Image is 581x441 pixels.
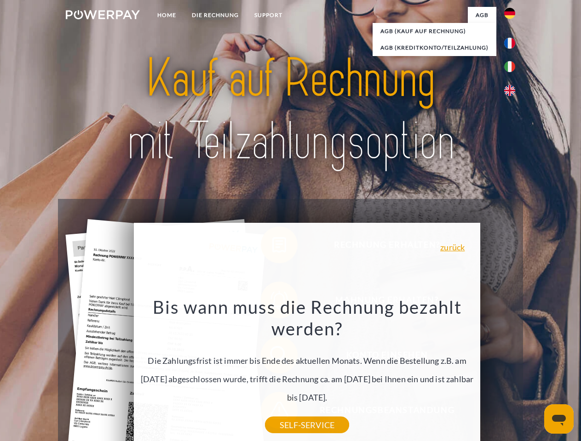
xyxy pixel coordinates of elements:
[504,8,515,19] img: de
[373,40,496,56] a: AGB (Kreditkonto/Teilzahlung)
[265,417,349,433] a: SELF-SERVICE
[88,44,493,176] img: title-powerpay_de.svg
[504,38,515,49] img: fr
[373,23,496,40] a: AGB (Kauf auf Rechnung)
[66,10,140,19] img: logo-powerpay-white.svg
[150,7,184,23] a: Home
[247,7,290,23] a: SUPPORT
[139,296,475,340] h3: Bis wann muss die Rechnung bezahlt werden?
[468,7,496,23] a: agb
[504,85,515,96] img: en
[139,296,475,425] div: Die Zahlungsfrist ist immer bis Ende des aktuellen Monats. Wenn die Bestellung z.B. am [DATE] abg...
[544,404,574,434] iframe: Schaltfläche zum Öffnen des Messaging-Fensters
[184,7,247,23] a: DIE RECHNUNG
[504,61,515,72] img: it
[440,243,465,251] a: zurück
